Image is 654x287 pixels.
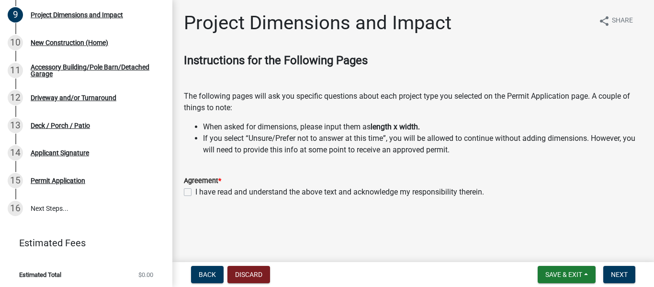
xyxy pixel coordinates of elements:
div: 12 [8,90,23,105]
div: Applicant Signature [31,149,89,156]
div: 11 [8,63,23,78]
label: I have read and understand the above text and acknowledge my responsibility therein. [195,186,484,198]
div: 13 [8,118,23,133]
div: 9 [8,7,23,23]
div: 10 [8,35,23,50]
div: Deck / Porch / Patio [31,122,90,129]
i: share [598,15,610,27]
button: Discard [227,266,270,283]
span: Back [199,271,216,278]
div: Accessory Building/Pole Barn/Detached Garage [31,64,157,77]
span: Estimated Total [19,272,61,278]
span: Share [612,15,633,27]
p: The following pages will ask you specific questions about each project type you selected on the P... [184,91,643,114]
strong: Instructions for the Following Pages [184,54,368,67]
strong: length x width. [371,122,420,131]
label: Agreement [184,178,221,184]
li: When asked for dimensions, please input them as [203,121,643,133]
div: Permit Application [31,177,85,184]
div: New Construction (Home) [31,39,108,46]
button: Back [191,266,224,283]
a: Estimated Fees [8,233,157,253]
button: Save & Exit [538,266,596,283]
div: 15 [8,173,23,188]
li: If you select “Unsure/Prefer not to answer at this time”, you will be allowed to continue without... [203,133,643,156]
h1: Project Dimensions and Impact [184,11,451,34]
span: Save & Exit [545,271,582,278]
div: 14 [8,145,23,161]
button: shareShare [591,11,641,30]
div: 16 [8,201,23,216]
span: Next [611,271,628,278]
div: Driveway and/or Turnaround [31,94,116,101]
span: $0.00 [138,272,153,278]
button: Next [603,266,635,283]
div: Project Dimensions and Impact [31,11,123,18]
